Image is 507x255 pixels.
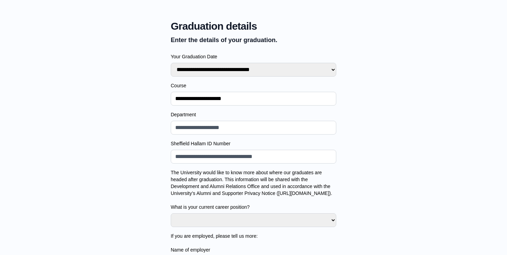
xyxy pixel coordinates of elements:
[171,53,336,60] label: Your Graduation Date
[171,169,336,210] label: The University would like to know more about where our graduates are headed after graduation. Thi...
[171,35,336,45] p: Enter the details of your graduation.
[171,82,336,89] label: Course
[171,111,336,118] label: Department
[171,233,336,253] label: If you are employed, please tell us more: Name of employer
[171,20,336,32] span: Graduation details
[171,140,336,147] label: Sheffield Hallam ID Number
